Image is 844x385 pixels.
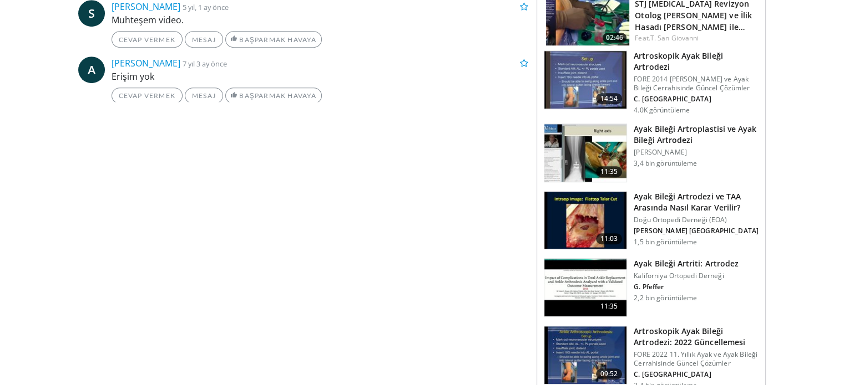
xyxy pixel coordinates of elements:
a: Mesaj [185,88,223,104]
font: Ayak Bileği Artrodezi ve TAA Arasında Nasıl Karar Verilir? [634,191,741,213]
font: Kaliforniya Ortopedi Derneği [634,271,724,280]
font: Artroskopik Ayak Bileği Artrodezi: 2022 Güncellemesi [634,326,745,347]
font: Başparmak havaya [239,91,316,100]
font: 09:52 [600,369,618,378]
a: 11:35 Ayak Bileği Artriti: Artrodez Kaliforniya Ortopedi Derneği G. Pfeffer 2,2 bin görüntüleme [544,258,759,317]
font: Mesaj [192,91,216,100]
font: Doğu Ortopedi Derneği (EOA) [634,215,727,224]
font: C. [GEOGRAPHIC_DATA] [634,94,711,104]
img: eb90b935-2e64-4269-b2be-2e2663bc1329.150x105_q85_crop-smart_upscale.jpg [544,326,626,384]
font: 11:35 [600,167,618,176]
a: 14:54 Artroskopik Ayak Bileği Artrodezi FORE 2014 [PERSON_NAME] ve Ayak Bileği Cerrahisinde Günce... [544,50,759,115]
font: 02:46 [606,33,623,42]
font: Feat. [635,33,650,43]
a: Başparmak havaya [225,88,322,104]
img: 8222f809-b1af-4d14-8906-1ea11488c72b.150x105_q85_crop-smart_upscale.jpg [544,192,626,249]
font: S [88,5,95,21]
font: Ayak Bileği Artroplastisi ve Ayak Bileği Artrodezi [634,124,756,145]
img: DA_UIUPltOAJ8wcH4xMDoxOjRsO1WyWU.150x105_q85_crop-smart_upscale.jpg [544,51,626,109]
font: 2,2 bin görüntüleme [634,293,697,302]
a: [PERSON_NAME] [112,57,180,69]
img: 41f523b0-38e0-41f5-8334-eb9bb6fc1f4f.150x105_q85_crop-smart_upscale.jpg [544,124,626,182]
a: T. San Giovanni [650,33,699,43]
font: 1,5 bin görüntüleme [634,237,697,247]
font: [PERSON_NAME] [634,147,687,157]
font: 11:35 [600,301,618,311]
font: FORE 2014 [PERSON_NAME] ve Ayak Bileği Cerrahisinde Güncel Çözümler [634,74,750,93]
a: Başparmak havaya [225,31,322,47]
font: Mesaj [192,35,216,44]
font: Erişim yok [112,70,154,83]
font: A [88,61,95,78]
a: A [78,57,105,83]
a: Cevap vermek [112,31,183,47]
font: 5 yıl, 1 ay önce [183,2,229,12]
font: Cevap vermek [119,35,175,44]
a: 11:35 Ayak Bileği Artroplastisi ve Ayak Bileği Artrodezi [PERSON_NAME] 3,4 bin görüntüleme [544,124,759,182]
img: 7b72fd4d-36c6-4266-a36f-ccfcfcca1ad1.150x105_q85_crop-smart_upscale.jpg [544,259,626,316]
font: Artroskopik Ayak Bileği Artrodezi [634,50,722,72]
a: 11:03 Ayak Bileği Artrodezi ve TAA Arasında Nasıl Karar Verilir? Doğu Ortopedi Derneği (EOA) [PER... [544,191,759,250]
a: [PERSON_NAME] [112,1,180,13]
font: 7 yıl 3 ay önce [183,59,227,69]
font: Cevap vermek [119,91,175,100]
font: [PERSON_NAME] [GEOGRAPHIC_DATA] [634,226,759,235]
font: G. Pfeffer [634,282,664,291]
font: Ayak Bileği Artriti: Artrodez [634,258,739,269]
font: C. [GEOGRAPHIC_DATA] [634,369,711,379]
a: Mesaj [185,31,223,47]
font: Başparmak havaya [239,35,316,44]
font: Muhteşem video. [112,14,184,26]
font: FORE 2022 11. Yıllık Ayak ve Ayak Bileği Cerrahisinde Güncel Çözümler [634,350,757,368]
font: 11:03 [600,234,618,243]
a: Cevap vermek [112,88,183,104]
font: 3,4 bin görüntüleme [634,158,697,168]
font: 14:54 [600,94,618,103]
font: 4.0K görüntüleme [634,105,690,115]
